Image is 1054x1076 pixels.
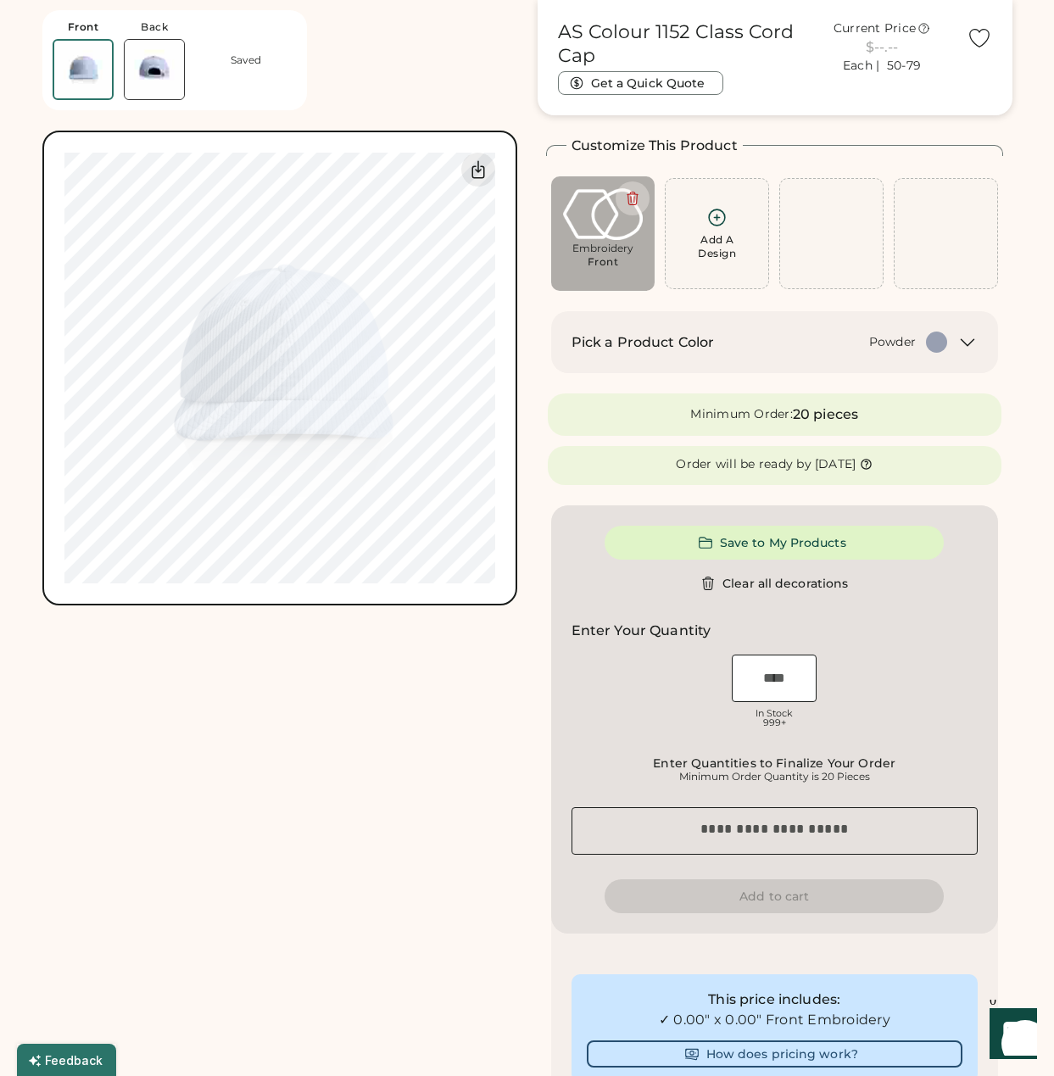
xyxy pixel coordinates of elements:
img: AS Colour 1152 Powder Back Thumbnail [125,40,184,99]
div: Minimum Order: [690,406,793,423]
button: Clear all decorations [605,566,944,600]
div: Back [141,20,168,34]
div: $--.-- [808,37,956,58]
div: Order will be ready by [676,456,811,473]
div: ✓ 0.00" x 0.00" Front Embroidery [587,1010,963,1030]
button: Save to My Products [605,526,944,560]
iframe: Front Chat [973,1000,1046,1073]
button: Delete this decoration. [616,181,650,215]
div: Saved [231,53,261,67]
div: This price includes: [587,990,963,1010]
div: Each | 50-79 [843,58,921,75]
div: Powder [869,334,917,351]
div: Enter Quantities to Finalize Your Order [577,756,973,770]
h1: AS Colour 1152 Class Cord Cap [558,20,798,68]
div: Embroidery [563,242,644,255]
div: Add A Design [698,233,736,260]
h2: Enter Your Quantity [572,621,711,641]
div: Front [68,20,99,34]
div: In Stock 999+ [732,709,817,728]
div: Current Price [834,20,916,37]
h2: Customize This Product [572,136,738,156]
div: [DATE] [815,456,856,473]
div: 20 pieces [793,404,858,425]
button: Get a Quick Quote [558,71,723,95]
div: Minimum Order Quantity is 20 Pieces [577,770,973,783]
div: Download Front Mockup [461,153,495,187]
button: How does pricing work? [587,1040,963,1068]
button: Add to cart [605,879,944,913]
img: AS Colour 1152 Powder Front Thumbnail [54,41,112,98]
img: Icon - WHITE STROKE@2x.png [563,188,644,240]
div: Front [588,255,619,269]
h2: Pick a Product Color [572,332,715,353]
